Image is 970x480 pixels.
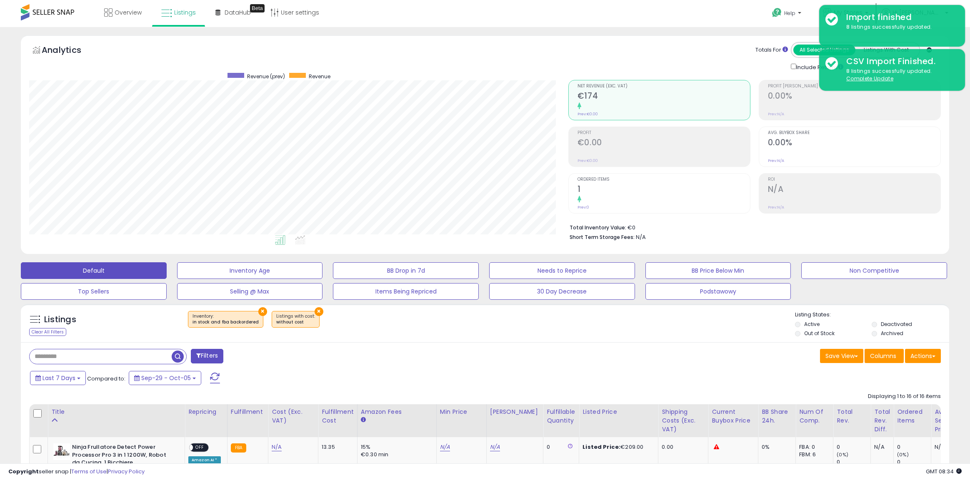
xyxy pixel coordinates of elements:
[897,443,931,451] div: 0
[29,328,66,336] div: Clear All Filters
[192,313,259,326] span: Inventory :
[846,75,893,82] u: Complete Update
[489,262,635,279] button: Needs to Reprice
[897,451,909,458] small: (0%)
[582,443,620,451] b: Listed Price:
[177,262,323,279] button: Inventory Age
[768,177,940,182] span: ROI
[768,205,784,210] small: Prev: N/A
[577,205,589,210] small: Prev: 0
[645,283,791,300] button: Podstawowy
[935,443,962,451] div: N/A
[840,23,959,31] div: 8 listings successfully updated.
[865,349,904,363] button: Columns
[577,184,750,196] h2: 1
[490,408,540,416] div: [PERSON_NAME]
[361,451,430,458] div: €0.30 min
[547,408,575,425] div: Fulfillable Quantity
[191,349,223,363] button: Filters
[897,408,927,425] div: Ordered Items
[361,443,430,451] div: 15%
[361,416,366,424] small: Amazon Fees.
[804,321,820,328] label: Active
[837,451,848,458] small: (0%)
[258,307,267,316] button: ×
[276,319,315,325] div: without cost
[799,443,827,451] div: FBA: 0
[570,222,935,232] li: €0
[141,374,191,382] span: Sep-29 - Oct-05
[42,374,75,382] span: Last 7 Days
[762,443,789,451] div: 0%
[840,11,959,23] div: Import finished
[712,408,755,425] div: Current Buybox Price
[765,1,810,27] a: Help
[8,468,145,476] div: seller snap | |
[799,451,827,458] div: FBM: 6
[837,443,870,451] div: 0
[250,4,265,12] div: Tooltip anchor
[768,84,940,89] span: Profit [PERSON_NAME]
[801,262,947,279] button: Non Competitive
[21,283,167,300] button: Top Sellers
[108,468,145,475] a: Privacy Policy
[905,349,941,363] button: Actions
[577,91,750,102] h2: €174
[762,408,792,425] div: BB Share 24h.
[247,73,285,80] span: Revenue (prev)
[71,468,107,475] a: Terms of Use
[582,443,652,451] div: €209.00
[868,393,941,400] div: Displaying 1 to 16 of 16 items
[315,307,323,316] button: ×
[881,321,912,328] label: Deactivated
[51,408,181,416] div: Title
[322,443,351,451] div: 13.35
[768,91,940,102] h2: 0.00%
[840,55,959,67] div: CSV Import Finished.
[333,262,479,279] button: BB Drop in 7d
[309,73,330,80] span: Revenue
[322,408,354,425] div: Fulfillment Cost
[874,443,887,451] div: N/A
[840,67,959,83] div: 8 listings successfully updated.
[772,7,782,18] i: Get Help
[192,319,259,325] div: in stock and fba backordered
[570,234,635,241] b: Short Term Storage Fees:
[42,44,97,58] h5: Analytics
[768,112,784,117] small: Prev: N/A
[272,408,315,425] div: Cost (Exc. VAT)
[44,314,76,326] h5: Listings
[793,45,855,55] button: All Selected Listings
[115,8,142,17] span: Overview
[768,138,940,149] h2: 0.00%
[870,352,896,360] span: Columns
[645,262,791,279] button: BB Price Below Min
[935,408,965,434] div: Avg Selling Price
[53,443,70,460] img: 41SdWZUyqCL._SL40_.jpg
[547,443,572,451] div: 0
[30,371,86,385] button: Last 7 Days
[784,10,795,17] span: Help
[577,138,750,149] h2: €0.00
[662,443,702,451] div: 0.00
[577,158,598,163] small: Prev: €0.00
[577,84,750,89] span: Net Revenue (Exc. VAT)
[174,8,196,17] span: Listings
[276,313,315,326] span: Listings with cost :
[926,468,962,475] span: 2025-10-13 08:34 GMT
[225,8,251,17] span: DataHub
[804,330,835,337] label: Out of Stock
[489,283,635,300] button: 30 Day Decrease
[577,112,598,117] small: Prev: €0.00
[231,408,265,416] div: Fulfillment
[570,224,626,231] b: Total Inventory Value:
[87,375,125,383] span: Compared to:
[874,408,890,434] div: Total Rev. Diff.
[662,408,705,434] div: Shipping Costs (Exc. VAT)
[768,131,940,135] span: Avg. Buybox Share
[785,62,853,72] div: Include Returns
[577,131,750,135] span: Profit
[582,408,655,416] div: Listed Price
[837,408,867,425] div: Total Rev.
[881,330,903,337] label: Archived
